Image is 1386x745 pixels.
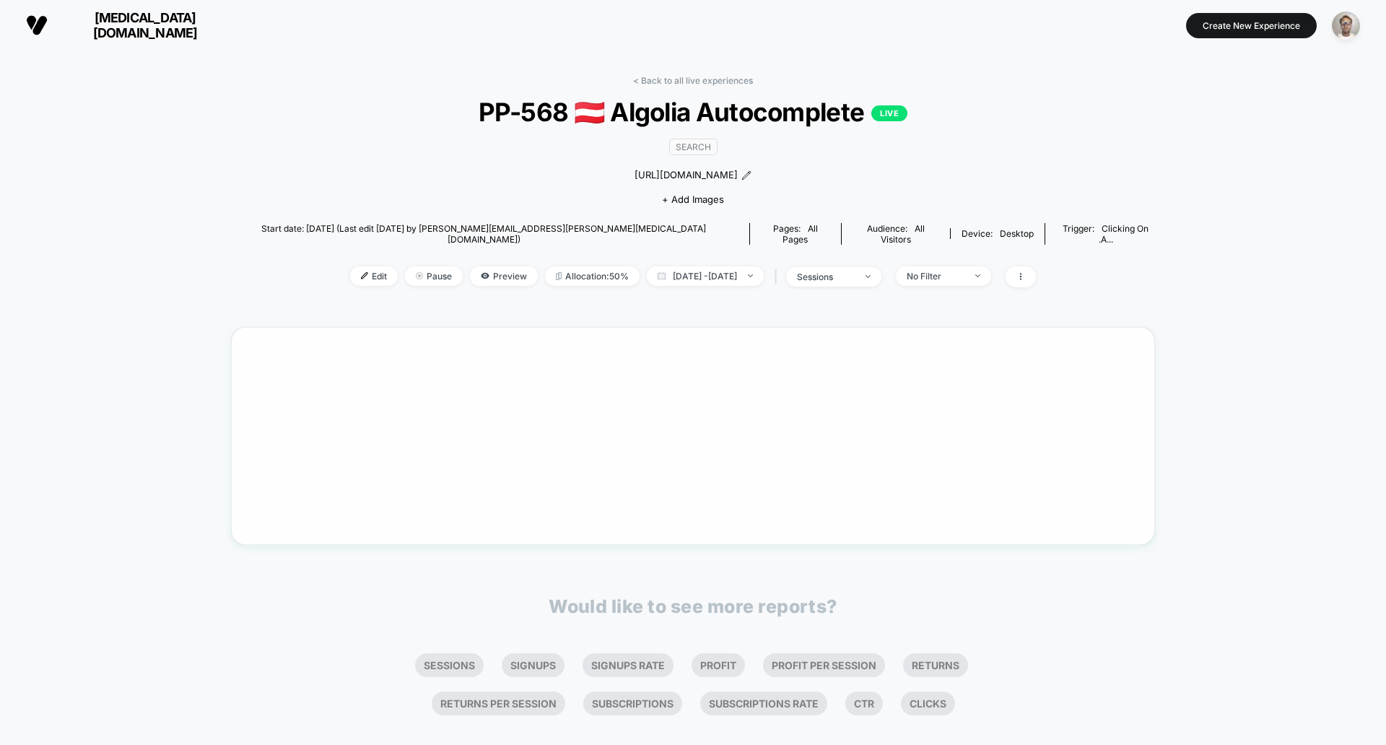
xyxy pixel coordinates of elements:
button: ppic [1328,11,1364,40]
a: < Back to all live experiences [633,75,753,86]
span: Device: [950,228,1045,239]
span: all pages [783,223,818,245]
img: ppic [1332,12,1360,40]
li: Signups [502,653,565,677]
img: end [866,275,871,278]
li: Signups Rate [583,653,674,677]
span: Clicking on .a... [1099,223,1149,245]
span: [URL][DOMAIN_NAME] [635,168,738,183]
img: calendar [658,272,666,279]
li: Returns [903,653,968,677]
span: [MEDICAL_DATA][DOMAIN_NAME] [58,10,232,40]
img: edit [361,272,368,279]
li: Subscriptions Rate [700,692,827,715]
span: Edit [350,266,398,286]
span: + Add Images [662,193,724,205]
div: Audience: [853,223,939,245]
span: PP-568 🇦🇹 Algolia Autocomplete [277,97,1109,128]
span: [DATE] - [DATE] [647,266,764,286]
div: No Filter [907,271,964,282]
button: [MEDICAL_DATA][DOMAIN_NAME] [22,9,236,41]
li: Ctr [845,692,883,715]
li: Returns Per Session [432,692,565,715]
img: end [975,274,980,277]
li: Sessions [415,653,484,677]
img: end [748,274,753,277]
img: Visually logo [26,14,48,36]
span: | [771,266,786,287]
button: Create New Experience [1186,13,1317,38]
div: Pages: [761,223,830,245]
span: All Visitors [881,223,925,245]
span: Pause [405,266,463,286]
p: LIVE [871,105,907,121]
span: Preview [470,266,538,286]
div: sessions [797,271,855,282]
li: Clicks [901,692,955,715]
p: Would like to see more reports? [549,596,837,617]
li: Profit [692,653,745,677]
div: Trigger: [1056,223,1155,245]
li: Profit Per Session [763,653,885,677]
span: desktop [1000,228,1034,239]
span: SEARCH [669,139,718,155]
li: Subscriptions [583,692,682,715]
span: Start date: [DATE] (Last edit [DATE] by [PERSON_NAME][EMAIL_ADDRESS][PERSON_NAME][MEDICAL_DATA][D... [231,223,736,245]
span: Allocation: 50% [545,266,640,286]
img: end [416,272,423,279]
img: rebalance [556,272,562,280]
